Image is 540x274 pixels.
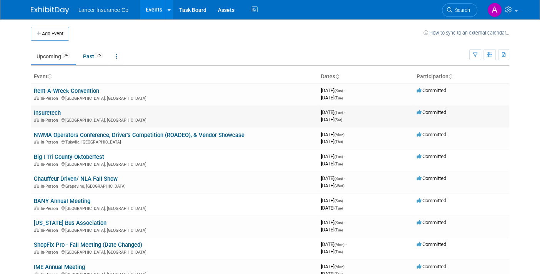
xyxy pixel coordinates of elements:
[346,241,347,247] span: -
[31,27,69,41] button: Add Event
[34,249,315,255] div: [GEOGRAPHIC_DATA], [GEOGRAPHIC_DATA]
[452,7,470,13] span: Search
[321,117,342,122] span: [DATE]
[31,7,69,14] img: ExhibitDay
[41,162,60,167] span: In-Person
[321,109,345,115] span: [DATE]
[34,95,315,101] div: [GEOGRAPHIC_DATA], [GEOGRAPHIC_DATA]
[417,264,446,269] span: Committed
[34,162,39,166] img: In-Person Event
[334,243,344,247] span: (Mon)
[417,241,446,247] span: Committed
[321,241,347,247] span: [DATE]
[34,139,315,145] div: Tukwila, [GEOGRAPHIC_DATA]
[334,162,343,166] span: (Tue)
[48,73,52,79] a: Sort by Event Name
[417,132,446,137] span: Committed
[334,118,342,122] span: (Sat)
[34,132,244,139] a: NWMA Operators Conference, Driver's Competition (ROADEO), & Vendor Showcase
[414,70,509,83] th: Participation
[34,184,39,188] img: In-Person Event
[41,96,60,101] span: In-Person
[41,206,60,211] span: In-Person
[34,109,61,116] a: Insuretech
[417,220,446,225] span: Committed
[321,139,343,144] span: [DATE]
[487,3,502,17] img: Ann Barron
[334,221,343,225] span: (Sun)
[334,133,344,137] span: (Mon)
[417,87,446,93] span: Committed
[321,220,345,225] span: [DATE]
[334,250,343,254] span: (Tue)
[34,140,39,144] img: In-Person Event
[318,70,414,83] th: Dates
[321,205,343,211] span: [DATE]
[78,7,128,13] span: Lancer Insurance Co
[31,70,318,83] th: Event
[321,249,343,254] span: [DATE]
[34,161,315,167] div: [GEOGRAPHIC_DATA], [GEOGRAPHIC_DATA]
[77,49,109,64] a: Past75
[344,220,345,225] span: -
[334,184,344,188] span: (Wed)
[321,264,347,269] span: [DATE]
[41,228,60,233] span: In-Person
[346,264,347,269] span: -
[61,53,70,58] span: 34
[321,227,343,233] span: [DATE]
[34,206,39,210] img: In-Person Event
[34,175,118,182] a: Chauffeur Driven/ NLA Fall Show
[41,184,60,189] span: In-Person
[334,177,343,181] span: (Sun)
[321,132,347,137] span: [DATE]
[34,227,315,233] div: [GEOGRAPHIC_DATA], [GEOGRAPHIC_DATA]
[34,220,106,226] a: [US_STATE] Bus Association
[334,228,343,232] span: (Tue)
[321,87,345,93] span: [DATE]
[34,87,99,94] a: Rent-A-Wreck Convention
[334,96,343,100] span: (Tue)
[334,265,344,269] span: (Mon)
[449,73,452,79] a: Sort by Participation Type
[34,118,39,122] img: In-Person Event
[34,228,39,232] img: In-Person Event
[321,198,345,203] span: [DATE]
[344,198,345,203] span: -
[321,175,345,181] span: [DATE]
[417,154,446,159] span: Committed
[34,183,315,189] div: Grapevine, [GEOGRAPHIC_DATA]
[34,250,39,254] img: In-Person Event
[417,109,446,115] span: Committed
[34,96,39,100] img: In-Person Event
[334,199,343,203] span: (Sun)
[442,3,477,17] a: Search
[34,241,142,248] a: ShopFix Pro - Fall Meeting (Date Changed)
[346,132,347,137] span: -
[334,155,343,159] span: (Tue)
[321,183,344,188] span: [DATE]
[334,111,343,115] span: (Tue)
[34,154,104,160] a: Big I Tri County-Oktoberfest
[34,205,315,211] div: [GEOGRAPHIC_DATA], [GEOGRAPHIC_DATA]
[31,49,76,64] a: Upcoming34
[41,118,60,123] span: In-Person
[334,89,343,93] span: (Sun)
[41,140,60,145] span: In-Person
[334,206,343,210] span: (Tue)
[417,175,446,181] span: Committed
[321,95,343,101] span: [DATE]
[34,264,85,271] a: IME Annual Meeting
[41,250,60,255] span: In-Person
[344,109,345,115] span: -
[344,154,345,159] span: -
[417,198,446,203] span: Committed
[424,30,509,36] a: How to sync to an external calendar...
[334,140,343,144] span: (Thu)
[34,117,315,123] div: [GEOGRAPHIC_DATA], [GEOGRAPHIC_DATA]
[344,87,345,93] span: -
[321,154,345,159] span: [DATE]
[95,53,103,58] span: 75
[321,161,343,167] span: [DATE]
[344,175,345,181] span: -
